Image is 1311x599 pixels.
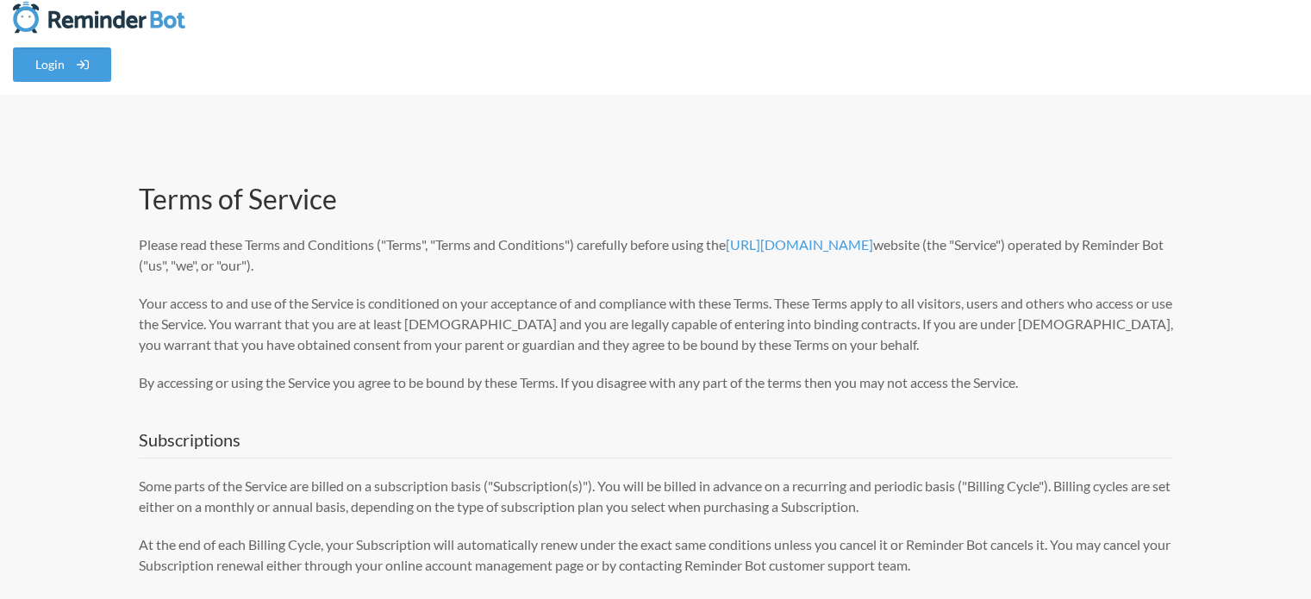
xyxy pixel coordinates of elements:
[13,47,111,82] a: Login
[139,476,1173,517] p: Some parts of the Service are billed on a subscription basis ("Subscription(s)"). You will be bil...
[139,372,1173,393] p: By accessing or using the Service you agree to be bound by these Terms. If you disagree with any ...
[139,534,1173,576] p: At the end of each Billing Cycle, your Subscription will automatically renew under the exact same...
[139,427,1173,459] h2: Subscriptions
[139,181,1173,217] h1: Terms of Service
[139,293,1173,355] p: Your access to and use of the Service is conditioned on your acceptance of and compliance with th...
[726,236,873,253] a: [URL][DOMAIN_NAME]
[139,234,1173,276] p: Please read these Terms and Conditions ("Terms", "Terms and Conditions") carefully before using t...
